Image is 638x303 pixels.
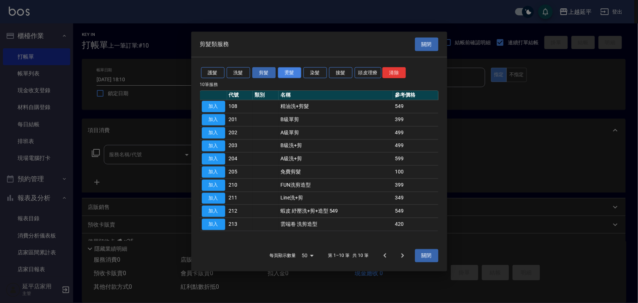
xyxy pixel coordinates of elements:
[227,218,253,231] td: 213
[415,249,438,262] button: 關閉
[415,38,438,51] button: 關閉
[202,179,225,191] button: 加入
[393,205,438,218] td: 549
[393,165,438,179] td: 100
[279,152,393,165] td: A級洗+剪
[227,165,253,179] td: 205
[329,67,352,78] button: 接髮
[393,192,438,205] td: 349
[252,67,276,78] button: 剪髮
[202,167,225,178] button: 加入
[202,219,225,230] button: 加入
[328,252,369,259] p: 第 1–10 筆 共 10 筆
[227,91,253,100] th: 代號
[303,67,327,78] button: 染髮
[278,67,301,78] button: 燙髮
[200,81,438,88] p: 10 筆服務
[279,165,393,179] td: 免費剪髮
[201,67,224,78] button: 護髮
[202,140,225,151] button: 加入
[202,153,225,165] button: 加入
[227,205,253,218] td: 212
[227,100,253,113] td: 108
[393,152,438,165] td: 599
[200,41,229,48] span: 剪髮類服務
[227,67,250,78] button: 洗髮
[202,114,225,126] button: 加入
[393,126,438,139] td: 499
[355,67,382,78] button: 頭皮理療
[393,91,438,100] th: 參考價格
[393,100,438,113] td: 549
[227,126,253,139] td: 202
[227,139,253,153] td: 203
[279,218,393,231] td: 雲端卷 洗剪造型
[393,139,438,153] td: 499
[202,101,225,112] button: 加入
[279,139,393,153] td: B級洗+剪
[227,113,253,126] td: 201
[279,126,393,139] td: A級單剪
[279,100,393,113] td: 精油洗+剪髮
[299,246,316,265] div: 50
[393,113,438,126] td: 399
[253,91,279,100] th: 類別
[279,179,393,192] td: FUN洗剪造型
[382,67,406,78] button: 清除
[393,179,438,192] td: 399
[279,205,393,218] td: 蝦皮 紓壓洗+剪+造型 549
[227,179,253,192] td: 210
[393,218,438,231] td: 420
[202,206,225,217] button: 加入
[227,152,253,165] td: 204
[279,113,393,126] td: B級單剪
[279,91,393,100] th: 名稱
[269,252,296,259] p: 每頁顯示數量
[202,127,225,138] button: 加入
[227,192,253,205] td: 211
[279,192,393,205] td: Line洗+剪
[202,192,225,204] button: 加入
